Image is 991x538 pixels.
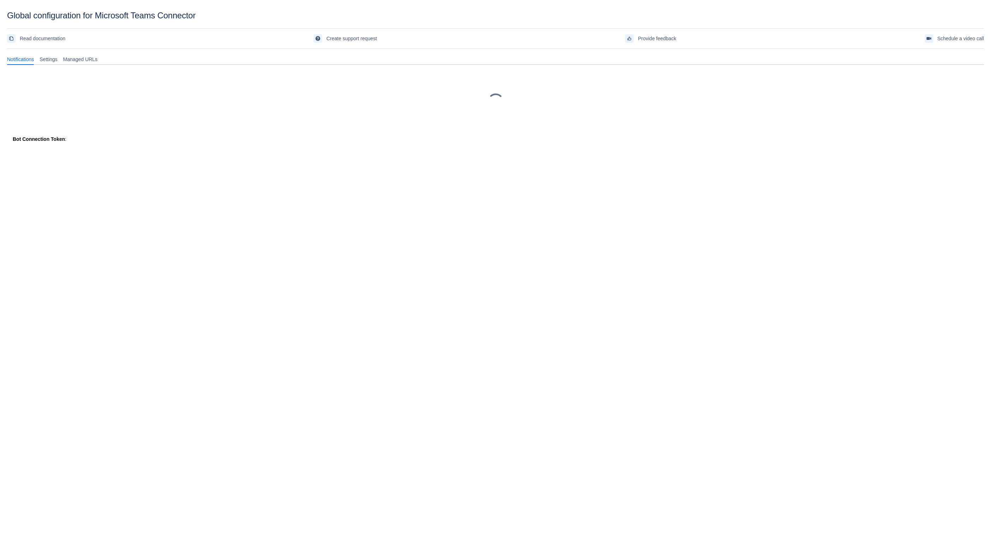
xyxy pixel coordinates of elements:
[926,36,932,41] span: videoCall
[315,36,321,41] span: support
[326,33,377,44] span: Create support request
[7,56,34,63] span: Notifications
[627,36,632,41] span: feedback
[7,33,65,44] a: Read documentation
[63,56,97,63] span: Managed URLs
[20,33,65,44] span: Read documentation
[40,56,58,63] span: Settings
[8,36,14,41] span: documentation
[13,136,65,142] strong: Bot Connection Token
[7,11,984,20] div: Global configuration for Microsoft Teams Connector
[937,33,984,44] span: Schedule a video call
[925,33,984,44] a: Schedule a video call
[13,136,978,143] div: :
[638,33,676,44] span: Provide feedback
[625,33,676,44] a: Provide feedback
[314,33,377,44] a: Create support request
